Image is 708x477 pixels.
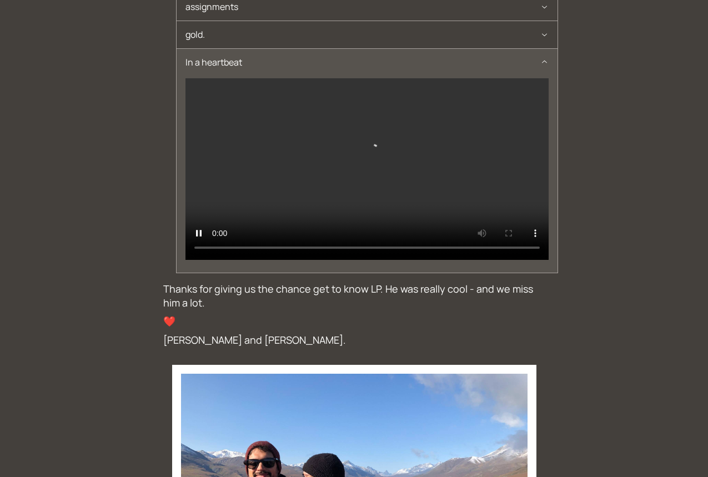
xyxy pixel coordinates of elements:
[163,282,545,310] p: Thanks for giving us the chance get to know LP. He was really cool - and we miss him a lot.
[177,21,558,48] button: gold.
[177,76,558,273] div: In a heartbeat
[185,21,540,48] span: gold.
[185,49,540,76] span: In a heartbeat
[163,314,545,328] p: ❤️
[163,333,545,347] p: [PERSON_NAME] and [PERSON_NAME].
[177,49,558,76] button: In a heartbeat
